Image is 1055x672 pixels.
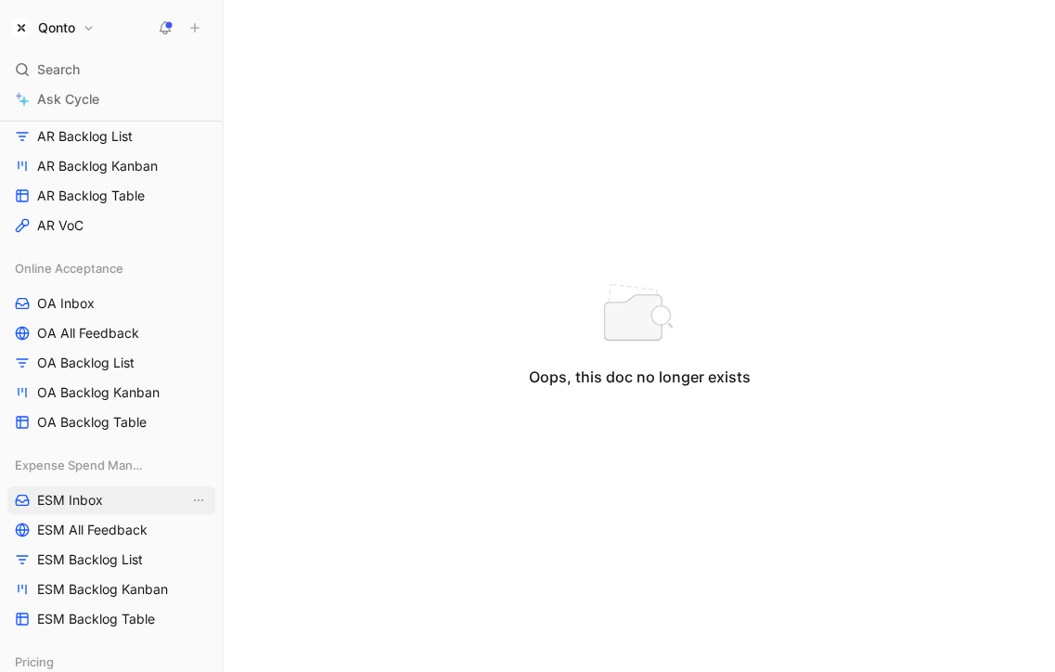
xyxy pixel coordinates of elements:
[37,216,84,235] span: AR VoC
[37,354,135,372] span: OA Backlog List
[529,366,751,388] div: Oops, this doc no longer exists
[7,349,215,377] a: OA Backlog List
[37,580,168,599] span: ESM Backlog Kanban
[7,451,215,479] div: Expense Spend Management
[7,319,215,347] a: OA All Feedback
[7,486,215,514] a: ESM InboxView actions
[7,123,215,150] a: AR Backlog List
[37,491,103,510] span: ESM Inbox
[7,379,215,407] a: OA Backlog Kanban
[7,575,215,603] a: ESM Backlog Kanban
[602,284,676,343] img: notfound-light-CGnz2QMB.svg
[7,451,215,633] div: Expense Spend ManagementESM InboxView actionsESM All FeedbackESM Backlog ListESM Backlog KanbanES...
[7,212,215,239] a: AR VoC
[15,259,123,278] span: Online Acceptance
[37,58,80,81] span: Search
[7,290,215,317] a: OA Inbox
[37,383,160,402] span: OA Backlog Kanban
[37,413,147,432] span: OA Backlog Table
[7,408,215,436] a: OA Backlog Table
[7,85,215,113] a: Ask Cycle
[7,516,215,544] a: ESM All Feedback
[7,28,215,239] div: Account ReceivableAR InboxAR All FeedbackAR Backlog ListAR Backlog KanbanAR Backlog TableAR VoC
[15,653,54,671] span: Pricing
[7,15,99,41] button: QontoQonto
[37,187,145,205] span: AR Backlog Table
[37,127,133,146] span: AR Backlog List
[37,610,155,628] span: ESM Backlog Table
[7,546,215,574] a: ESM Backlog List
[38,19,75,36] h1: Qonto
[37,324,139,342] span: OA All Feedback
[7,152,215,180] a: AR Backlog Kanban
[37,157,158,175] span: AR Backlog Kanban
[7,254,215,436] div: Online AcceptanceOA InboxOA All FeedbackOA Backlog ListOA Backlog KanbanOA Backlog Table
[7,182,215,210] a: AR Backlog Table
[15,456,147,474] span: Expense Spend Management
[7,605,215,633] a: ESM Backlog Table
[37,550,143,569] span: ESM Backlog List
[189,491,208,510] button: View actions
[7,254,215,282] div: Online Acceptance
[37,88,99,110] span: Ask Cycle
[37,521,148,539] span: ESM All Feedback
[37,294,95,313] span: OA Inbox
[12,19,31,37] img: Qonto
[7,56,215,84] div: Search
